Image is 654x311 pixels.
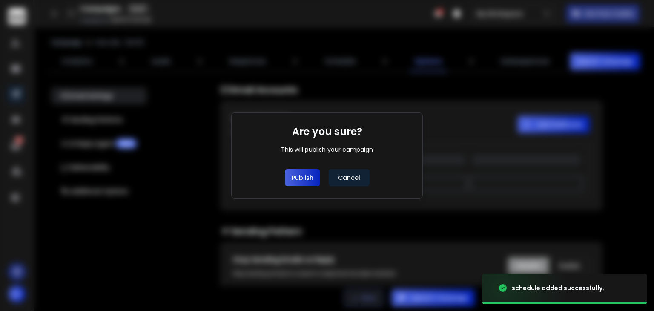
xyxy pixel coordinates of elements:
div: This will publish your campaign [281,145,373,154]
button: Publish [285,169,320,186]
h1: Are you sure? [292,125,362,138]
div: schedule added successfully. [512,284,604,292]
button: Cancel [329,169,370,186]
